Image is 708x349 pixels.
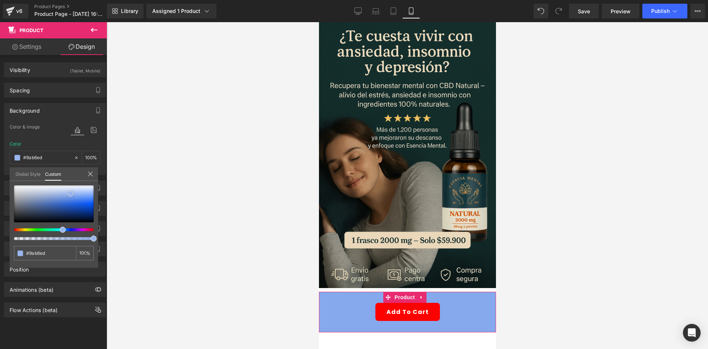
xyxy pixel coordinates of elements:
a: Tablet [385,4,402,18]
div: Open Intercom Messenger [683,324,701,342]
a: v6 [3,4,28,18]
div: v6 [15,6,24,16]
a: Global Style [15,167,41,180]
a: Desktop [349,4,367,18]
span: Save [578,7,590,15]
span: Product Page - [DATE] 16:41:53 [34,11,105,17]
div: % [76,246,94,260]
a: Mobile [402,4,420,18]
button: Publish [642,4,687,18]
div: Assigned 1 Product [152,7,211,15]
a: Product Pages [34,4,119,10]
span: Preview [611,7,631,15]
a: Custom [45,167,61,181]
button: Redo [551,4,566,18]
input: Color [26,249,73,257]
a: Laptop [367,4,385,18]
button: Undo [534,4,548,18]
a: Design [55,38,108,55]
span: Library [121,8,138,14]
button: More [690,4,705,18]
span: Product [20,27,44,33]
a: New Library [107,4,143,18]
span: Publish [651,8,670,14]
a: Preview [602,4,639,18]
